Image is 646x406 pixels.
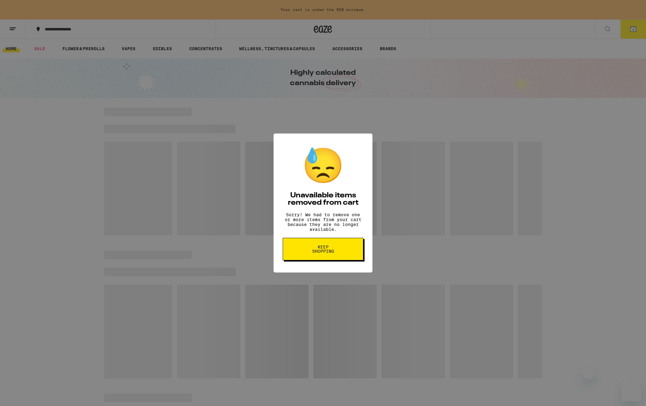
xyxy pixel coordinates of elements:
[283,238,363,260] button: Keep Shopping
[283,192,363,206] h2: Unavailable items removed from cart
[622,382,641,401] iframe: Button to launch messaging window
[302,146,344,186] div: 😓
[307,245,339,253] span: Keep Shopping
[582,367,595,379] iframe: Close message
[283,212,363,232] p: Sorry! We had to remove one or more items from your cart because they are no longer available.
